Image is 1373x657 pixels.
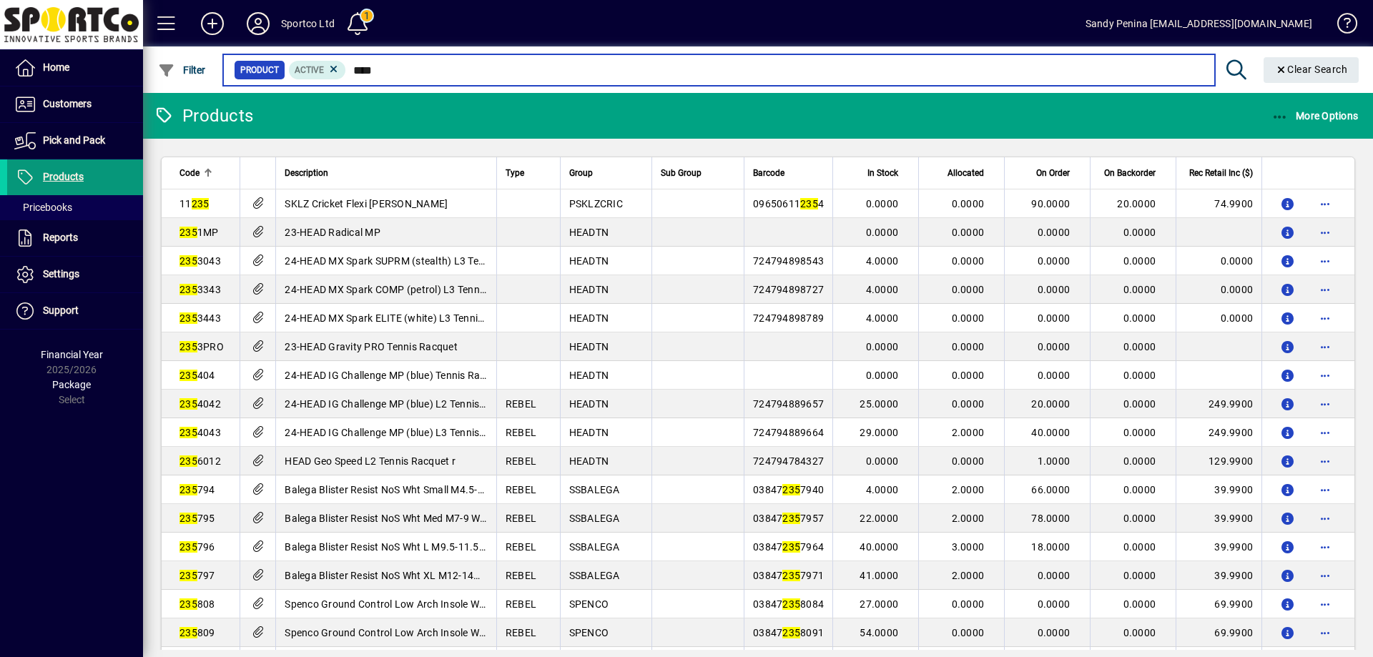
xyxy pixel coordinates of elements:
div: Description [285,165,488,181]
span: 54.0000 [860,627,898,638]
button: More options [1314,621,1337,644]
span: 795 [179,513,215,524]
em: 235 [782,484,800,495]
span: 09650611 4 [753,198,824,209]
span: 0.0000 [952,227,985,238]
span: 0.0000 [1038,255,1071,267]
span: Products [43,171,84,182]
button: Add [190,11,235,36]
em: 235 [782,570,800,581]
span: In Stock [867,165,898,181]
span: 03847 7971 [753,570,824,581]
span: 0.0000 [1038,312,1071,324]
div: Sub Group [661,165,735,181]
span: HEADTN [569,312,609,324]
em: 235 [782,513,800,524]
span: 0.0000 [952,627,985,638]
em: 235 [800,198,818,209]
span: Clear Search [1275,64,1348,75]
span: On Order [1036,165,1070,181]
span: 0.0000 [1123,627,1156,638]
em: 235 [179,284,197,295]
span: REBEL [506,398,536,410]
mat-chip: Activation Status: Active [289,61,346,79]
button: More options [1314,564,1337,587]
button: More options [1314,421,1337,444]
span: 0.0000 [1123,598,1156,610]
span: 0.0000 [1123,227,1156,238]
div: Sportco Ltd [281,12,335,35]
span: 4.0000 [866,255,899,267]
span: HEADTN [569,255,609,267]
div: Group [569,165,644,181]
span: 797 [179,570,215,581]
span: 724794889664 [753,427,824,438]
button: More options [1314,278,1337,301]
span: 40.0000 [860,541,898,553]
td: 69.9900 [1176,590,1261,618]
span: On Backorder [1104,165,1156,181]
span: 0.0000 [1123,570,1156,581]
span: 4043 [179,427,221,438]
span: Sub Group [661,165,702,181]
span: 0.0000 [866,198,899,209]
span: 0.0000 [1123,398,1156,410]
span: SSBALEGA [569,513,620,524]
span: 78.0000 [1031,513,1070,524]
em: 235 [782,598,800,610]
a: Reports [7,220,143,256]
em: 235 [179,541,197,553]
span: HEADTN [569,398,609,410]
em: 235 [179,370,197,381]
span: Rec Retail Inc ($) [1189,165,1253,181]
td: 39.9900 [1176,504,1261,533]
td: 0.0000 [1176,247,1261,275]
span: 4042 [179,398,221,410]
a: Support [7,293,143,329]
span: 724794898543 [753,255,824,267]
button: More options [1314,250,1337,272]
span: Balega Blister Resist NoS Wht Small M4.5-6.5 W6-8 r [285,484,524,495]
td: 39.9900 [1176,561,1261,590]
button: More options [1314,450,1337,473]
em: 235 [179,398,197,410]
em: 235 [179,427,197,438]
td: 39.9900 [1176,475,1261,504]
span: 809 [179,627,215,638]
span: Description [285,165,328,181]
span: 808 [179,598,215,610]
span: 0.0000 [1123,513,1156,524]
span: 0.0000 [1123,255,1156,267]
div: Barcode [753,165,824,181]
span: 0.0000 [1123,341,1156,352]
span: 29.0000 [860,427,898,438]
span: HEADTN [569,427,609,438]
button: More options [1314,221,1337,244]
span: 0.0000 [952,370,985,381]
span: 1MP [179,227,219,238]
button: Filter [154,57,210,83]
td: 0.0000 [1176,304,1261,332]
span: 03847 8084 [753,598,824,610]
div: Sandy Penina [EMAIL_ADDRESS][DOMAIN_NAME] [1086,12,1312,35]
span: 0.0000 [952,598,985,610]
span: 0.0000 [1123,427,1156,438]
span: REBEL [506,427,536,438]
span: Balega Blister Resist NoS Wht XL M12-14W13.5-15.5 [285,570,526,581]
em: 235 [179,312,197,324]
button: Clear [1264,57,1359,83]
button: More options [1314,307,1337,330]
span: 66.0000 [1031,484,1070,495]
em: 235 [179,627,197,638]
span: 4.0000 [866,312,899,324]
span: 0.0000 [1038,370,1071,381]
span: 1.0000 [1038,455,1071,467]
span: HEADTN [569,227,609,238]
span: 724794784327 [753,455,824,467]
span: 3443 [179,312,221,324]
span: 0.0000 [1123,370,1156,381]
button: More options [1314,192,1337,215]
em: 235 [179,570,197,581]
span: 24-HEAD MX Spark COMP (petrol) L3 Tennis Racquet [285,284,528,295]
span: 20.0000 [1031,398,1070,410]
